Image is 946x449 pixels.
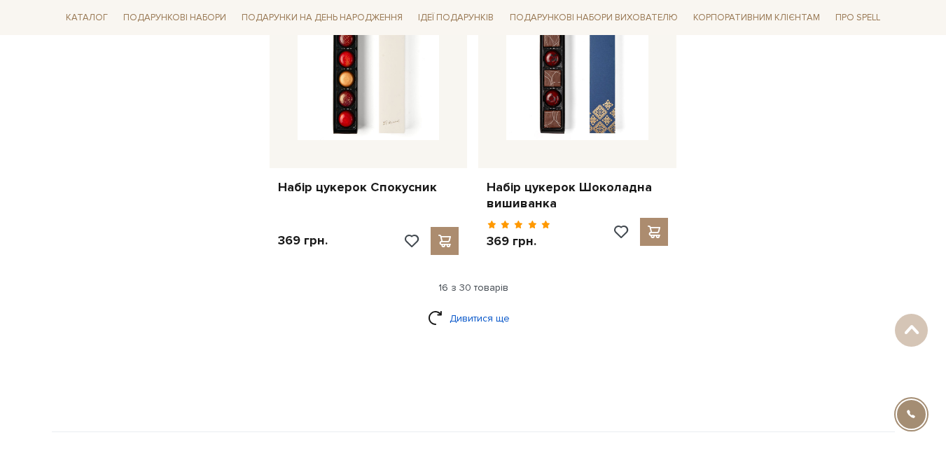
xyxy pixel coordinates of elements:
a: Набір цукерок Спокусник [278,179,459,195]
a: Подарунки на День народження [236,7,408,29]
a: Про Spell [830,7,886,29]
a: Дивитися ще [428,306,519,331]
div: 16 з 30 товарів [55,282,892,294]
a: Подарункові набори [118,7,232,29]
a: Корпоративним клієнтам [688,6,826,29]
a: Каталог [60,7,113,29]
a: Подарункові набори вихователю [504,6,683,29]
p: 369 грн. [278,233,328,249]
p: 369 грн. [487,233,550,249]
a: Ідеї подарунків [412,7,499,29]
a: Набір цукерок Шоколадна вишиванка [487,179,668,212]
